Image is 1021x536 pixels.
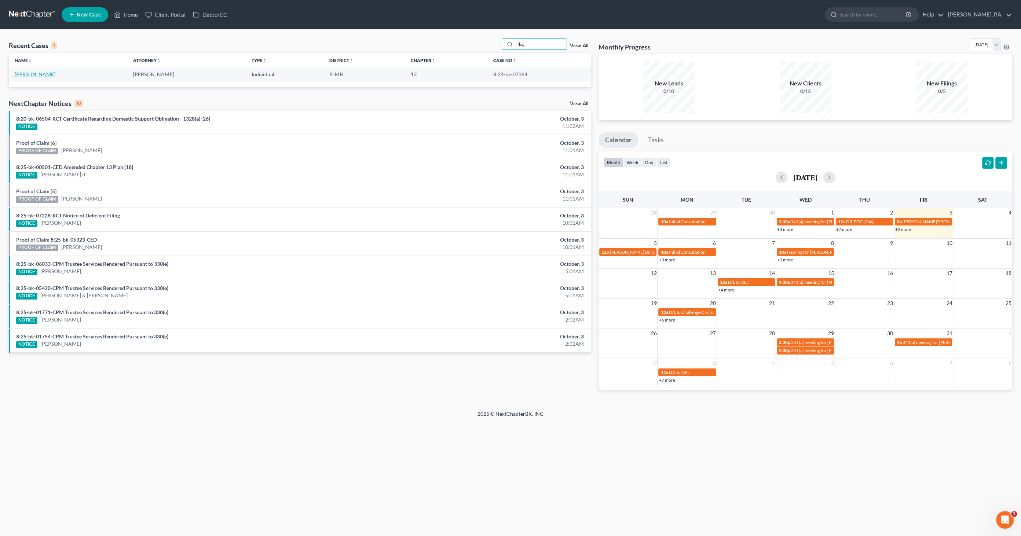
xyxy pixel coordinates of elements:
span: 12a [720,279,727,285]
div: 5:01AM [399,268,584,275]
div: October, 3 [399,284,584,292]
div: NOTICE [16,293,37,300]
i: unfold_more [512,59,517,63]
div: 0/15 [780,88,831,95]
td: 13 [405,67,487,81]
a: Attorneyunfold_more [133,58,161,63]
a: [PERSON_NAME] [40,316,81,323]
i: unfold_more [431,59,435,63]
span: 341(a) meeting for [PERSON_NAME] & [PERSON_NAME] [791,339,901,345]
span: 14 [768,269,776,278]
input: Search by name... [839,8,907,21]
span: 12 [650,269,657,278]
span: 22 [827,299,835,308]
div: NOTICE [16,317,37,324]
span: 9a [897,339,902,345]
span: 28 [768,329,776,338]
div: 11:01AM [399,171,584,178]
span: 3 [948,208,953,217]
a: +7 more [836,227,852,232]
span: 8 [1008,359,1012,368]
span: 2:30p [779,348,790,353]
div: New Filings [916,79,967,88]
div: 2:02AM [399,340,584,348]
a: Calendar [599,132,638,148]
div: 11:01AM [399,147,584,154]
div: October, 3 [399,139,584,147]
span: 17 [945,269,953,278]
div: 10:01AM [399,243,584,251]
span: Sat [978,197,987,203]
span: Hearing for [PERSON_NAME], 3rd and [PERSON_NAME] [787,249,896,255]
span: D/L to Challenge Dischargeability (Clay) [669,309,744,315]
a: Districtunfold_more [329,58,354,63]
span: 27 [709,329,717,338]
span: 24 [945,299,953,308]
a: 8:25-bk-01754-CPM Trustee Services Rendered Pursuant to 330(e) [16,333,168,339]
a: Client Portal [142,8,189,21]
span: Initial Consultation [669,219,705,224]
h2: [DATE] [793,173,817,181]
span: 11 [1005,239,1012,247]
span: 15 [827,269,835,278]
a: 8:25-bk-00501-CED Amended Chapter 13 Plan [18] [16,164,133,170]
span: D/L POC (Clay) [846,219,875,224]
span: 4 [1008,208,1012,217]
span: 23 [886,299,894,308]
span: 4 [771,359,776,368]
a: [PERSON_NAME] [15,71,55,77]
span: 16 [886,269,894,278]
span: 2:30p [779,339,790,345]
div: 1 [51,42,57,49]
a: View All [570,101,588,106]
button: month [604,157,623,167]
span: 1 [1011,511,1017,517]
a: +3 more [659,257,675,263]
div: 10:01AM [399,219,584,227]
div: New Leads [643,79,695,88]
iframe: Intercom live chat [996,511,1014,529]
i: unfold_more [28,59,32,63]
a: [PERSON_NAME] [61,243,102,251]
input: Search by name... [515,39,567,49]
td: Individual [246,67,323,81]
span: 9:30a [779,279,790,285]
span: 341(a) meeting for [PERSON_NAME] & [PERSON_NAME] [791,348,901,353]
div: October, 3 [399,164,584,171]
a: Proof of Claim 8:25-bk-05323-CED [16,236,97,243]
a: 8:20-bk-06504-RCT Certificate Regarding Domestic Support Obligation - 1328(a) [26] [16,115,210,122]
span: Wed [799,197,811,203]
a: Home [110,8,142,21]
div: 0/5 [916,88,967,95]
a: DebtorCC [189,8,231,21]
span: D/L to OBJ [728,279,749,285]
a: View All [570,43,588,48]
h3: Monthly Progress [599,43,651,51]
a: Help [919,8,944,21]
button: week [623,157,642,167]
div: NextChapter Notices [9,99,83,108]
a: [PERSON_NAME] II [40,171,85,178]
a: Case Nounfold_more [493,58,517,63]
div: October, 3 [399,212,584,219]
div: October, 3 [399,188,584,195]
div: 2:02AM [399,316,584,323]
span: 12a [660,309,668,315]
span: 9:30a [779,219,790,224]
span: D/L to OBJ [669,370,689,375]
span: 10 [945,239,953,247]
a: [PERSON_NAME] & [PERSON_NAME] [40,292,128,299]
a: Proof of Claim [5] [16,188,56,194]
div: October, 3 [399,309,584,316]
div: Recent Cases [9,41,57,50]
button: list [657,157,671,167]
div: PROOF OF CLAIM [16,148,58,154]
span: 8a [897,219,902,224]
span: Thu [859,197,870,203]
div: New Clients [780,79,831,88]
span: 25 [1005,299,1012,308]
span: 21 [768,299,776,308]
i: unfold_more [263,59,267,63]
div: NOTICE [16,341,37,348]
a: [PERSON_NAME] [61,195,102,202]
